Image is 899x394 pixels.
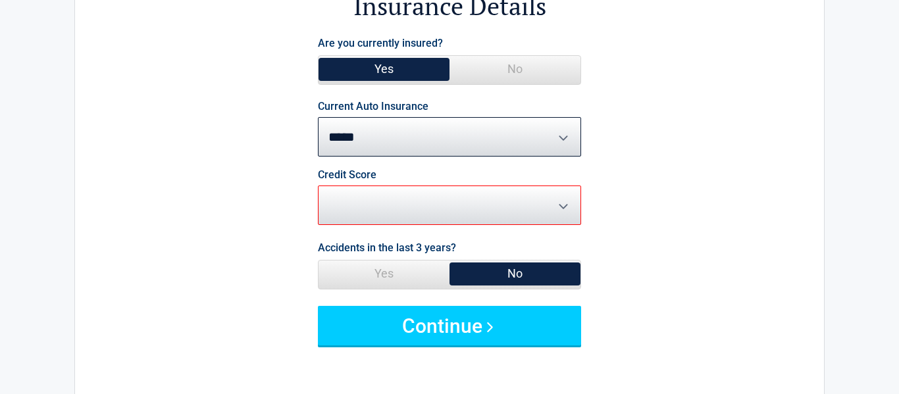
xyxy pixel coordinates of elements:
[319,56,449,82] span: Yes
[319,260,449,287] span: Yes
[318,101,428,112] label: Current Auto Insurance
[449,56,580,82] span: No
[449,260,580,287] span: No
[318,170,376,180] label: Credit Score
[318,239,456,257] label: Accidents in the last 3 years?
[318,34,443,52] label: Are you currently insured?
[318,306,581,345] button: Continue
